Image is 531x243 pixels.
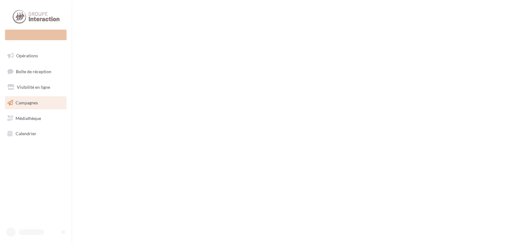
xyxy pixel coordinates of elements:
[5,30,67,40] div: Nouvelle campagne
[4,49,68,62] a: Opérations
[4,112,68,125] a: Médiathèque
[16,115,41,121] span: Médiathèque
[16,53,38,58] span: Opérations
[4,81,68,94] a: Visibilité en ligne
[4,65,68,78] a: Boîte de réception
[16,100,38,105] span: Campagnes
[4,96,68,109] a: Campagnes
[16,69,51,74] span: Boîte de réception
[16,131,36,136] span: Calendrier
[4,127,68,140] a: Calendrier
[17,84,50,90] span: Visibilité en ligne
